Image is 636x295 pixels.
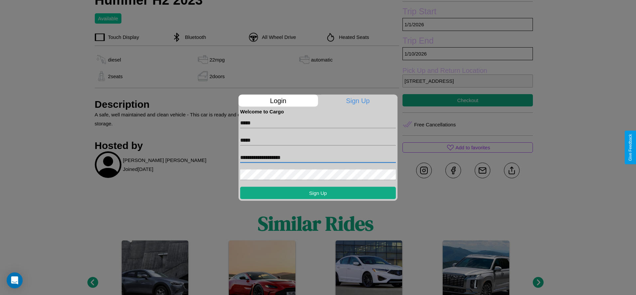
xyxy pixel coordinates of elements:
p: Sign Up [318,94,398,106]
p: Login [238,94,318,106]
div: Give Feedback [628,134,633,161]
div: Open Intercom Messenger [7,272,23,288]
button: Sign Up [240,187,396,199]
h4: Welcome to Cargo [240,108,396,114]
